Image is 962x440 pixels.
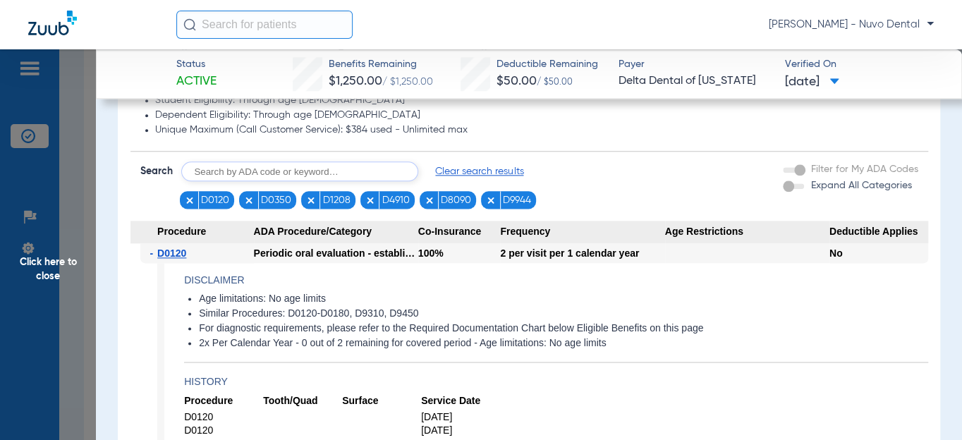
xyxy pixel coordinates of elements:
[199,322,928,335] li: For diagnostic requirements, please refer to the Required Documentation Chart below Eligible Bene...
[329,57,433,72] span: Benefits Remaining
[382,77,433,87] span: / $1,250.00
[155,124,918,137] li: Unique Maximum (Call Customer Service): $384 used - Unlimited max
[829,243,928,263] div: No
[421,394,500,408] span: Service Date
[184,394,263,408] span: Procedure
[811,181,912,190] span: Expand All Categories
[176,57,217,72] span: Status
[201,193,229,207] span: D0120
[365,195,375,205] img: x.svg
[619,57,773,72] span: Payer
[184,410,263,424] span: D0120
[184,273,928,288] h4: Disclaimer
[441,193,471,207] span: D8090
[130,221,254,243] span: Procedure
[497,75,537,87] span: $50.00
[497,57,598,72] span: Deductible Remaining
[500,221,664,243] span: Frequency
[435,164,523,178] span: Clear search results
[500,243,664,263] div: 2 per visit per 1 calendar year
[665,221,829,243] span: Age Restrictions
[342,394,421,408] span: Surface
[785,73,839,91] span: [DATE]
[140,164,173,178] span: Search
[176,73,217,90] span: Active
[418,221,501,243] span: Co-Insurance
[176,11,353,39] input: Search for patients
[183,18,196,31] img: Search Icon
[199,307,928,320] li: Similar Procedures: D0120-D0180, D9310, D9450
[382,193,410,207] span: D4910
[199,293,928,305] li: Age limitations: No age limits
[185,195,195,205] img: x.svg
[486,195,496,205] img: x.svg
[181,161,418,181] input: Search by ADA code or keyword…
[155,94,918,107] li: Student Eligibility: Through age [DEMOGRAPHIC_DATA]
[421,424,500,437] span: [DATE]
[254,243,418,263] div: Periodic oral evaluation - established patient
[425,195,434,205] img: x.svg
[421,410,500,424] span: [DATE]
[157,248,186,259] span: D0120
[323,193,351,207] span: D1208
[254,221,418,243] span: ADA Procedure/Category
[769,18,934,32] span: [PERSON_NAME] - Nuvo Dental
[150,243,158,263] span: -
[263,394,342,408] span: Tooth/Quad
[829,221,928,243] span: Deductible Applies
[155,109,918,122] li: Dependent Eligibility: Through age [DEMOGRAPHIC_DATA]
[619,73,773,90] span: Delta Dental of [US_STATE]
[503,193,531,207] span: D9944
[418,243,501,263] div: 100%
[261,193,291,207] span: D0350
[306,195,316,205] img: x.svg
[329,75,382,87] span: $1,250.00
[244,195,254,205] img: x.svg
[184,374,928,389] h4: History
[891,372,962,440] iframe: Chat Widget
[184,424,263,437] span: D0120
[537,78,573,87] span: / $50.00
[28,11,77,35] img: Zuub Logo
[199,337,928,350] li: 2x Per Calendar Year - 0 out of 2 remaining for covered period - Age limitations: No age limits
[785,57,939,72] span: Verified On
[808,162,918,177] label: Filter for My ADA Codes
